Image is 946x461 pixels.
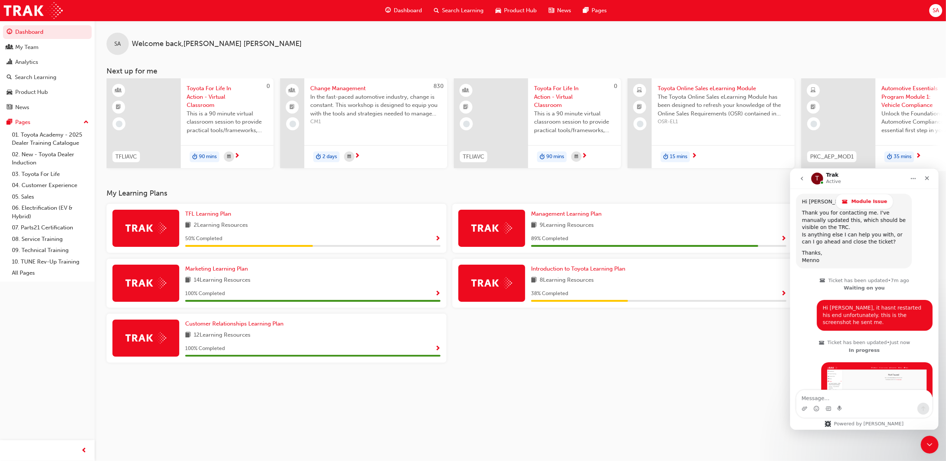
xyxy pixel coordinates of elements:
[7,29,12,36] span: guage-icon
[9,267,92,279] a: All Pages
[266,83,270,89] span: 0
[435,289,441,298] button: Show Progress
[691,153,697,160] span: next-icon
[663,152,668,162] span: duration-icon
[7,74,12,81] span: search-icon
[185,276,191,285] span: book-icon
[3,101,92,114] a: News
[132,40,302,48] span: Welcome back , [PERSON_NAME] [PERSON_NAME]
[185,235,222,243] span: 50 % Completed
[531,265,625,272] span: Introduction to Toyota Learning Plan
[3,115,92,129] button: Pages
[531,221,537,230] span: book-icon
[7,44,12,51] span: people-icon
[187,84,268,109] span: Toyota For Life In Action - Virtual Classroom
[557,6,571,15] span: News
[15,43,39,52] div: My Team
[464,86,469,95] span: learningResourceType_INSTRUCTOR_LED-icon
[894,153,911,161] span: 35 mins
[316,152,321,162] span: duration-icon
[9,129,92,149] a: 01. Toyota Academy - 2025 Dealer Training Catalogue
[454,78,621,168] a: 0TFLIAVCToyota For Life In Action - Virtual ClassroomThis is a 90 minute virtual classroom sessio...
[289,121,296,127] span: learningRecordVerb_NONE-icon
[534,109,615,135] span: This is a 90 minute virtual classroom session to provide practical tools/frameworks, behaviours a...
[116,86,121,95] span: learningResourceType_INSTRUCTOR_LED-icon
[187,109,268,135] span: This is a 90 minute virtual classroom session to provide practical tools/frameworks, behaviours a...
[916,153,921,160] span: next-icon
[3,85,92,99] a: Product Hub
[3,71,92,84] a: Search Learning
[379,3,428,18] a: guage-iconDashboard
[637,86,642,95] span: laptop-icon
[504,6,537,15] span: Product Hub
[549,6,554,15] span: news-icon
[540,276,594,285] span: 8 Learning Resources
[125,222,166,234] img: Trak
[442,6,484,15] span: Search Learning
[185,290,225,298] span: 100 % Completed
[933,6,939,15] span: SA
[781,236,786,242] span: Show Progress
[227,152,231,161] span: calendar-icon
[531,235,568,243] span: 89 % Completed
[614,83,617,89] span: 0
[185,221,191,230] span: book-icon
[9,191,92,203] a: 05. Sales
[435,346,441,352] span: Show Progress
[107,189,792,197] h3: My Learning Plans
[790,169,939,430] iframe: Intercom live chat
[9,169,92,180] a: 03. Toyota For Life
[310,118,441,126] span: CM1
[592,6,607,15] span: Pages
[435,291,441,297] span: Show Progress
[290,86,295,95] span: people-icon
[546,153,564,161] span: 90 mins
[185,210,234,218] a: TFL Learning Plan
[575,152,578,161] span: calendar-icon
[185,320,287,328] a: Customer Relationships Learning Plan
[4,2,63,19] img: Trak
[347,152,351,161] span: calendar-icon
[185,320,284,327] span: Customer Relationships Learning Plan
[670,153,687,161] span: 15 mins
[234,153,240,160] span: next-icon
[921,436,939,454] iframe: Intercom live chat
[543,3,577,18] a: news-iconNews
[385,6,391,15] span: guage-icon
[107,78,274,168] a: 0TFLIAVCToyota For Life In Action - Virtual ClassroomThis is a 90 minute virtual classroom sessio...
[7,104,12,111] span: news-icon
[471,277,512,289] img: Trak
[192,152,197,162] span: duration-icon
[540,152,545,162] span: duration-icon
[95,67,946,75] h3: Next up for me
[115,153,137,161] span: TFLIAVC
[811,102,816,112] span: booktick-icon
[3,40,92,54] a: My Team
[582,153,587,160] span: next-icon
[82,446,87,455] span: prev-icon
[7,59,12,66] span: chart-icon
[471,222,512,234] img: Trak
[435,234,441,243] button: Show Progress
[125,277,166,289] img: Trak
[15,118,30,127] div: Pages
[531,210,602,217] span: Management Learning Plan
[15,73,56,82] div: Search Learning
[658,93,789,118] span: The Toyota Online Sales eLearning Module has been designed to refresh your knowledge of the Onlin...
[637,102,642,112] span: booktick-icon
